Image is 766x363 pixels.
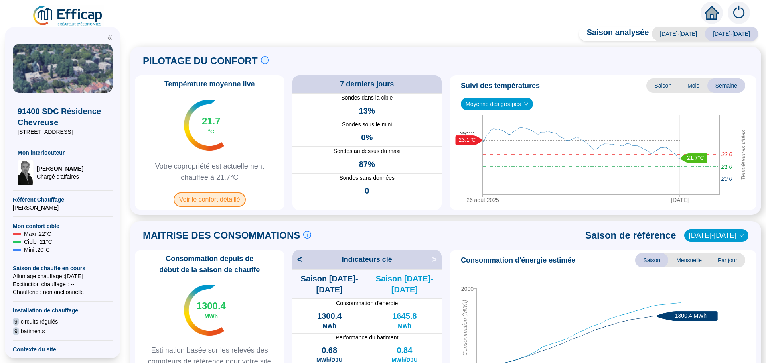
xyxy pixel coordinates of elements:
[359,105,375,116] span: 13%
[292,174,442,182] span: Sondes sans données
[143,55,258,67] span: PILOTAGE DU CONFORT
[585,229,676,242] span: Saison de référence
[675,312,707,319] text: 1300.4 MWh
[18,160,34,185] img: Chargé d'affaires
[18,128,108,136] span: [STREET_ADDRESS]
[138,253,281,275] span: Consommation depuis de début de la saison de chauffe
[13,272,113,280] span: Allumage chauffage : [DATE]
[202,115,221,128] span: 21.7
[184,100,224,151] img: indicateur températures
[13,327,19,335] span: 9
[13,204,113,212] span: [PERSON_NAME]
[13,222,113,230] span: Mon confort cible
[460,131,474,135] text: Moyenne
[466,98,528,110] span: Moyenne des groupes
[13,306,113,314] span: Installation de chauffage
[668,253,710,267] span: Mensuelle
[138,161,281,183] span: Votre copropriété est actuellement chauffée à 21.7°C
[292,299,442,307] span: Consommation d'énergie
[13,318,19,326] span: 9
[13,345,113,353] span: Contexte du site
[397,345,412,356] span: 0.84
[340,78,394,90] span: 7 derniers jours
[21,318,58,326] span: circuits régulés
[18,106,108,128] span: 91400 SDC Résidence Chevreuse
[342,254,392,265] span: Indicateurs clé
[579,27,649,41] span: Saison analysée
[367,273,442,295] span: Saison [DATE]-[DATE]
[705,6,719,20] span: home
[13,196,113,204] span: Référent Chauffage
[459,137,476,143] text: 23.1°C
[705,27,758,41] span: [DATE]-[DATE]
[431,253,442,266] span: >
[323,322,336,330] span: MWh
[292,147,442,155] span: Sondes au dessus du maxi
[466,197,499,203] tspan: 26 août 2025
[292,253,303,266] span: <
[143,229,300,242] span: MAITRISE DES CONSOMMATIONS
[184,285,224,336] img: indicateur températures
[392,310,417,322] span: 1645.8
[740,130,746,181] tspan: Températures cibles
[646,78,679,93] span: Saison
[18,149,108,157] span: Mon interlocuteur
[679,78,707,93] span: Mois
[174,192,246,207] span: Voir le confort détaillé
[317,310,342,322] span: 1300.4
[13,280,113,288] span: Exctinction chauffage : --
[322,345,337,356] span: 0.68
[462,300,468,356] tspan: Consommation (MWh)
[721,151,732,158] tspan: 22.0
[205,312,218,320] span: MWh
[21,327,45,335] span: batiments
[13,288,113,296] span: Chaufferie : non fonctionnelle
[261,56,269,64] span: info-circle
[707,78,745,93] span: Semaine
[524,102,529,106] span: down
[359,159,375,170] span: 87%
[13,264,113,272] span: Saison de chauffe en cours
[398,322,411,330] span: MWh
[739,233,744,238] span: down
[365,185,369,196] span: 0
[292,273,367,295] span: Saison [DATE]-[DATE]
[24,230,51,238] span: Maxi : 22 °C
[671,197,689,203] tspan: [DATE]
[689,230,744,241] span: 2022-2023
[292,334,442,341] span: Performance du batiment
[160,78,260,90] span: Température moyenne live
[197,300,226,312] span: 1300.4
[32,5,104,27] img: efficap energie logo
[710,253,745,267] span: Par jour
[24,246,50,254] span: Mini : 20 °C
[652,27,705,41] span: [DATE]-[DATE]
[24,238,52,246] span: Cible : 21 °C
[37,165,83,173] span: [PERSON_NAME]
[721,163,732,170] tspan: 21.0
[461,286,474,292] tspan: 2000
[728,2,750,24] img: alerts
[292,94,442,102] span: Sondes dans la cible
[461,255,575,266] span: Consommation d'énergie estimée
[292,120,442,129] span: Sondes sous le mini
[37,173,83,181] span: Chargé d'affaires
[303,231,311,239] span: info-circle
[635,253,668,267] span: Saison
[208,128,214,135] span: °C
[107,35,113,41] span: double-left
[721,176,732,182] tspan: 20.0
[361,132,373,143] span: 0%
[461,80,540,91] span: Suivi des températures
[687,155,704,161] text: 21.7°C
